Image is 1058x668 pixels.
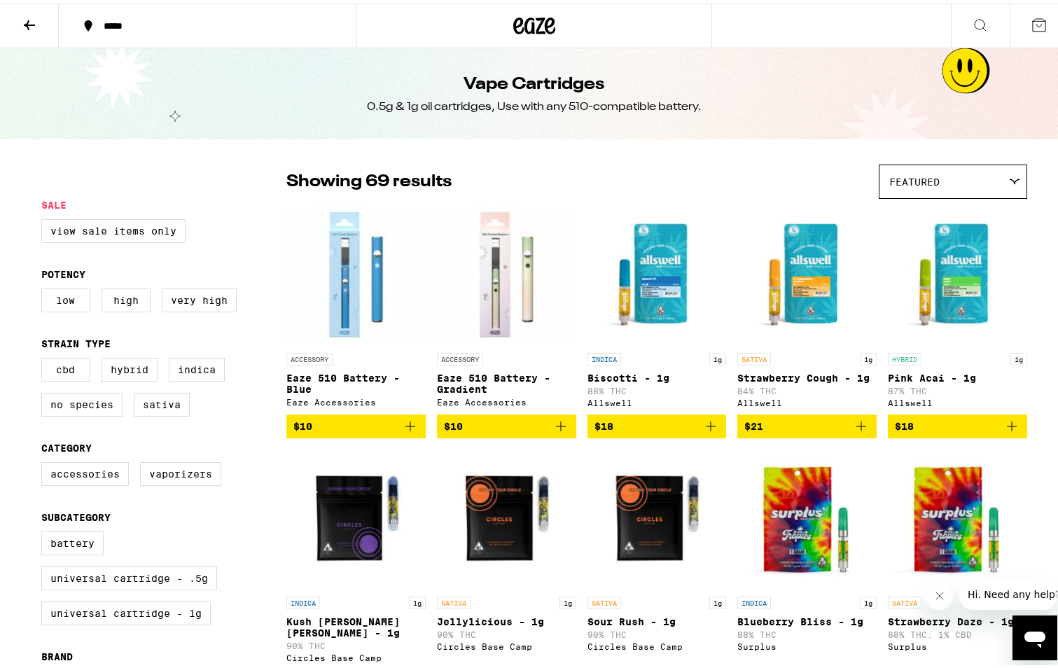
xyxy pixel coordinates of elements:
[737,593,771,606] p: INDICA
[437,369,576,391] p: Eaze 510 Battery - Gradient
[888,369,1027,380] p: Pink Acai - 1g
[437,627,576,636] p: 90% THC
[737,613,877,624] p: Blueberry Bliss - 1g
[888,395,1027,404] div: Allswell
[709,593,726,606] p: 1g
[888,383,1027,392] p: 87% THC
[737,446,877,666] a: Open page for Blueberry Bliss - 1g from Surplus
[587,593,621,606] p: SATIVA
[594,417,613,429] span: $18
[41,563,217,587] label: Universal Cartridge - .5g
[286,369,426,391] p: Eaze 510 Battery - Blue
[286,202,426,411] a: Open page for Eaze 510 Battery - Blue from Eaze Accessories
[409,593,426,606] p: 1g
[587,639,727,648] div: Circles Base Camp
[587,627,727,636] p: 90% THC
[1012,612,1057,657] iframe: Button to launch messaging window
[437,446,576,586] img: Circles Base Camp - Jellylicious - 1g
[437,394,576,403] div: Eaze Accessories
[888,202,1027,342] img: Allswell - Pink Acai - 1g
[587,202,727,411] a: Open page for Biscotti - 1g from Allswell
[709,349,726,362] p: 1g
[860,349,877,362] p: 1g
[587,383,727,392] p: 88% THC
[41,196,67,207] legend: Sale
[367,96,702,111] div: 0.5g & 1g oil cartridges, Use with any 510-compatible battery.
[102,354,158,378] label: Hybrid
[587,613,727,624] p: Sour Rush - 1g
[737,369,877,380] p: Strawberry Cough - 1g
[286,613,426,635] p: Kush [PERSON_NAME] [PERSON_NAME] - 1g
[737,411,877,435] button: Add to bag
[8,10,101,21] span: Hi. Need any help?
[41,389,123,413] label: No Species
[860,593,877,606] p: 1g
[895,417,914,429] span: $18
[286,349,333,362] p: ACCESSORY
[737,639,877,648] div: Surplus
[737,383,877,392] p: 84% THC
[888,639,1027,648] div: Surplus
[286,446,426,666] a: Open page for Kush Berry Bliss - 1g from Circles Base Camp
[888,411,1027,435] button: Add to bag
[162,285,237,309] label: Very High
[437,639,576,648] div: Circles Base Camp
[41,459,129,482] label: Accessories
[41,598,211,622] label: Universal Cartridge - 1g
[41,354,90,378] label: CBD
[41,508,111,520] legend: Subcategory
[926,578,954,606] iframe: Close message
[888,202,1027,411] a: Open page for Pink Acai - 1g from Allswell
[587,202,727,342] img: Allswell - Biscotti - 1g
[888,446,1027,666] a: Open page for Strawberry Daze - 1g from Surplus
[286,638,426,647] p: 90% THC
[169,354,225,378] label: Indica
[559,593,576,606] p: 1g
[134,389,190,413] label: Sativa
[587,395,727,404] div: Allswell
[737,395,877,404] div: Allswell
[286,411,426,435] button: Add to bag
[888,593,921,606] p: SATIVA
[587,369,727,380] p: Biscotti - 1g
[888,446,1027,586] img: Surplus - Strawberry Daze - 1g
[737,446,877,586] img: Surplus - Blueberry Bliss - 1g
[587,446,727,586] img: Circles Base Camp - Sour Rush - 1g
[437,411,576,435] button: Add to bag
[1010,349,1027,362] p: 1g
[41,648,73,659] legend: Brand
[286,650,426,659] div: Circles Base Camp
[587,349,621,362] p: INDICA
[744,417,763,429] span: $21
[888,349,921,362] p: HYBRID
[444,417,463,429] span: $10
[41,285,90,309] label: Low
[41,265,85,277] legend: Potency
[41,439,92,450] legend: Category
[293,417,312,429] span: $10
[464,69,605,93] h1: Vape Cartridges
[437,446,576,666] a: Open page for Jellylicious - 1g from Circles Base Camp
[737,627,877,636] p: 88% THC
[587,446,727,666] a: Open page for Sour Rush - 1g from Circles Base Camp
[437,202,576,411] a: Open page for Eaze 510 Battery - Gradient from Eaze Accessories
[737,202,877,342] img: Allswell - Strawberry Cough - 1g
[41,528,104,552] label: Battery
[286,167,452,190] p: Showing 69 results
[286,593,320,606] p: INDICA
[437,202,576,342] img: Eaze Accessories - Eaze 510 Battery - Gradient
[41,216,186,239] label: View Sale Items Only
[286,202,426,342] img: Eaze Accessories - Eaze 510 Battery - Blue
[286,394,426,403] div: Eaze Accessories
[888,613,1027,624] p: Strawberry Daze - 1g
[889,173,940,184] span: Featured
[888,627,1027,636] p: 88% THC: 1% CBD
[959,576,1057,606] iframe: Message from company
[140,459,221,482] label: Vaporizers
[41,335,111,346] legend: Strain Type
[737,202,877,411] a: Open page for Strawberry Cough - 1g from Allswell
[102,285,151,309] label: High
[437,593,471,606] p: SATIVA
[286,446,426,586] img: Circles Base Camp - Kush Berry Bliss - 1g
[737,349,771,362] p: SATIVA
